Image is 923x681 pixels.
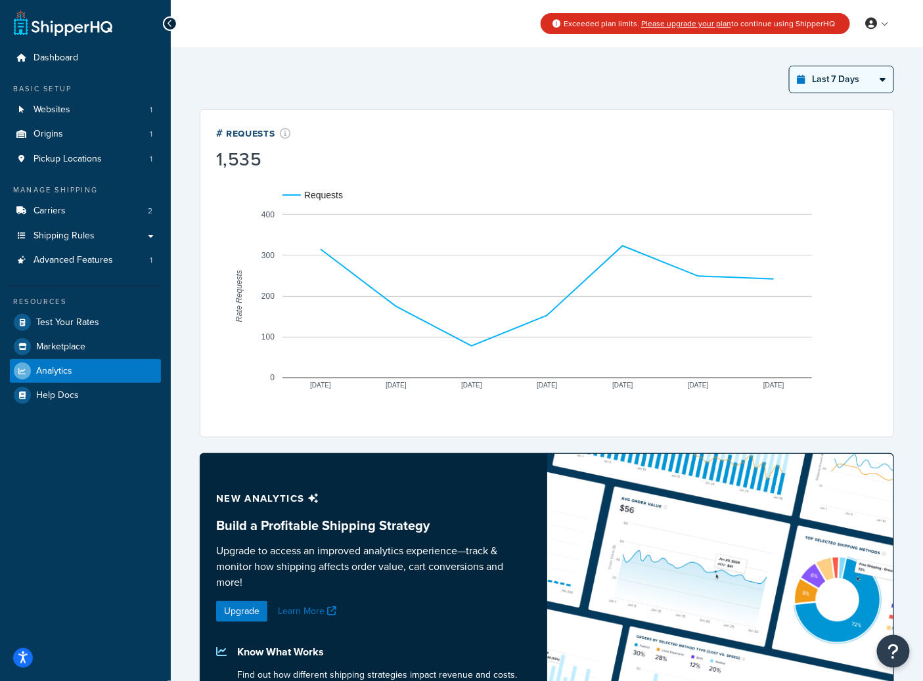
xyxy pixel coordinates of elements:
[10,384,161,407] a: Help Docs
[237,643,531,661] p: Know What Works
[34,129,63,140] span: Origins
[216,171,878,421] svg: A chart.
[10,335,161,359] a: Marketplace
[688,382,709,389] text: [DATE]
[216,489,531,508] p: New analytics
[763,382,784,389] text: [DATE]
[386,382,407,389] text: [DATE]
[34,231,95,242] span: Shipping Rules
[36,390,79,401] span: Help Docs
[261,251,275,260] text: 300
[10,359,161,383] a: Analytics
[216,125,291,141] div: # Requests
[461,382,482,389] text: [DATE]
[10,311,161,334] a: Test Your Rates
[216,150,291,169] div: 1,535
[10,224,161,248] a: Shipping Rules
[304,190,343,200] text: Requests
[261,332,275,341] text: 100
[10,296,161,307] div: Resources
[537,382,558,389] text: [DATE]
[150,154,152,165] span: 1
[10,248,161,273] a: Advanced Features1
[150,129,152,140] span: 1
[36,341,85,353] span: Marketplace
[235,270,244,322] text: Rate Requests
[612,382,633,389] text: [DATE]
[10,147,161,171] li: Pickup Locations
[10,83,161,95] div: Basic Setup
[10,122,161,146] a: Origins1
[278,604,340,618] a: Learn More
[34,53,78,64] span: Dashboard
[36,366,72,377] span: Analytics
[34,104,70,116] span: Websites
[34,206,66,217] span: Carriers
[877,635,910,668] button: Open Resource Center
[148,206,152,217] span: 2
[150,255,152,266] span: 1
[150,104,152,116] span: 1
[10,199,161,223] a: Carriers2
[216,518,531,533] h3: Build a Profitable Shipping Strategy
[10,185,161,196] div: Manage Shipping
[564,18,835,30] span: Exceeded plan limits. to continue using ShipperHQ
[261,210,275,219] text: 400
[36,317,99,328] span: Test Your Rates
[10,98,161,122] li: Websites
[10,147,161,171] a: Pickup Locations1
[216,601,267,622] a: Upgrade
[10,122,161,146] li: Origins
[10,98,161,122] a: Websites1
[34,154,102,165] span: Pickup Locations
[34,255,113,266] span: Advanced Features
[641,18,731,30] a: Please upgrade your plan
[310,382,331,389] text: [DATE]
[261,292,275,301] text: 200
[10,248,161,273] li: Advanced Features
[216,543,531,590] p: Upgrade to access an improved analytics experience—track & monitor how shipping affects order val...
[270,374,275,383] text: 0
[10,199,161,223] li: Carriers
[10,46,161,70] a: Dashboard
